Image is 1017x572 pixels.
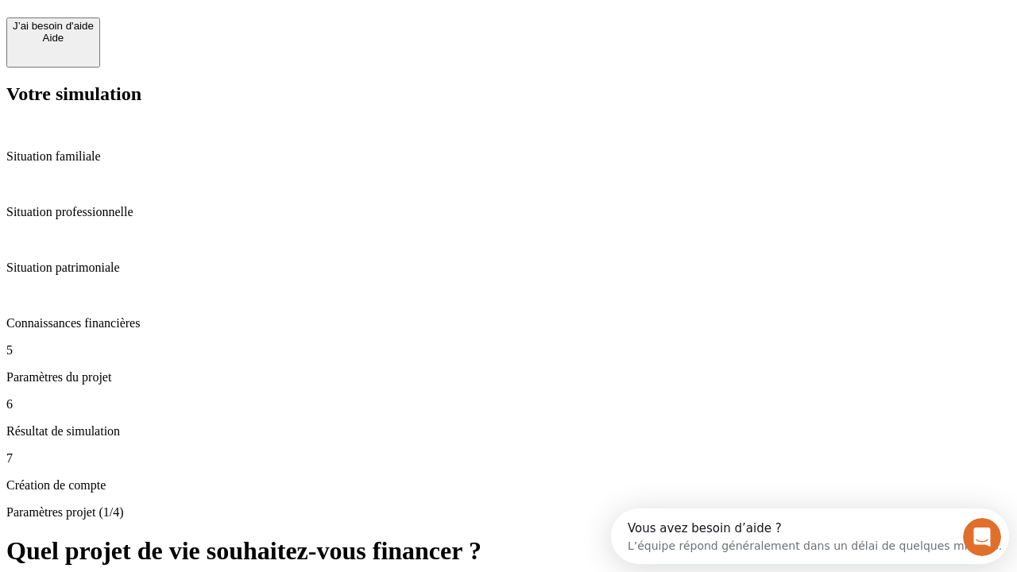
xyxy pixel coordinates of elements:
[6,343,1011,357] p: 5
[17,14,391,26] div: Vous avez besoin d’aide ?
[6,505,1011,520] p: Paramètres projet (1/4)
[6,424,1011,439] p: Résultat de simulation
[6,478,1011,493] p: Création de compte
[6,451,1011,466] p: 7
[17,26,391,43] div: L’équipe répond généralement dans un délai de quelques minutes.
[6,536,1011,566] h1: Quel projet de vie souhaitez-vous financer ?
[6,17,100,68] button: J’ai besoin d'aideAide
[611,508,1009,564] iframe: Intercom live chat discovery launcher
[6,397,1011,412] p: 6
[6,261,1011,275] p: Situation patrimoniale
[6,83,1011,105] h2: Votre simulation
[13,32,94,44] div: Aide
[6,205,1011,219] p: Situation professionnelle
[6,149,1011,164] p: Situation familiale
[963,518,1001,556] iframe: Intercom live chat
[6,370,1011,385] p: Paramètres du projet
[6,316,1011,330] p: Connaissances financières
[13,20,94,32] div: J’ai besoin d'aide
[6,6,438,50] div: Ouvrir le Messenger Intercom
